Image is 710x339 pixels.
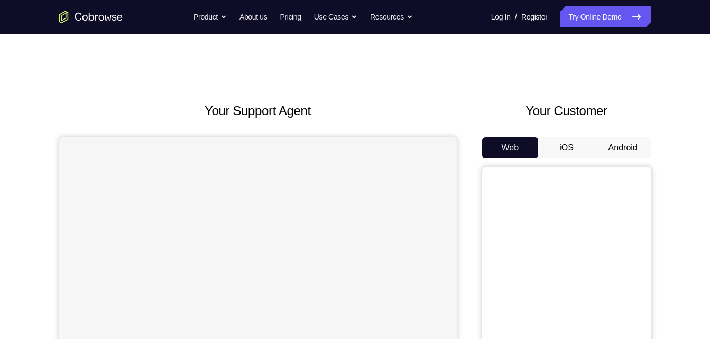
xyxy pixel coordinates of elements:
[239,6,267,27] a: About us
[482,101,651,120] h2: Your Customer
[482,137,539,158] button: Web
[193,6,227,27] button: Product
[491,6,511,27] a: Log In
[595,137,651,158] button: Android
[515,11,517,23] span: /
[538,137,595,158] button: iOS
[521,6,547,27] a: Register
[560,6,651,27] a: Try Online Demo
[59,11,123,23] a: Go to the home page
[59,101,457,120] h2: Your Support Agent
[314,6,357,27] button: Use Cases
[370,6,413,27] button: Resources
[280,6,301,27] a: Pricing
